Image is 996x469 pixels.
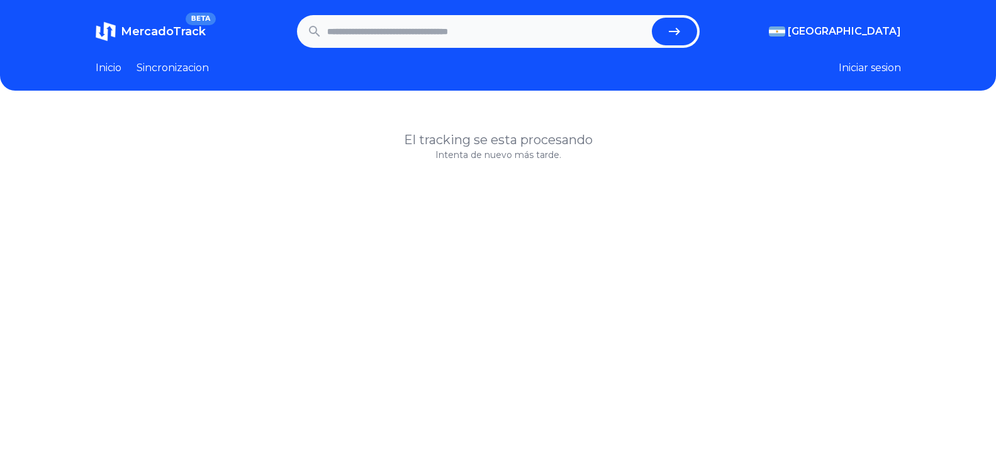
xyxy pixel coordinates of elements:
h1: El tracking se esta procesando [96,131,901,149]
span: MercadoTrack [121,25,206,38]
img: Argentina [769,26,785,37]
p: Intenta de nuevo más tarde. [96,149,901,161]
a: MercadoTrackBETA [96,21,206,42]
a: Inicio [96,60,121,76]
span: BETA [186,13,215,25]
span: [GEOGRAPHIC_DATA] [788,24,901,39]
button: [GEOGRAPHIC_DATA] [769,24,901,39]
a: Sincronizacion [137,60,209,76]
button: Iniciar sesion [839,60,901,76]
img: MercadoTrack [96,21,116,42]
